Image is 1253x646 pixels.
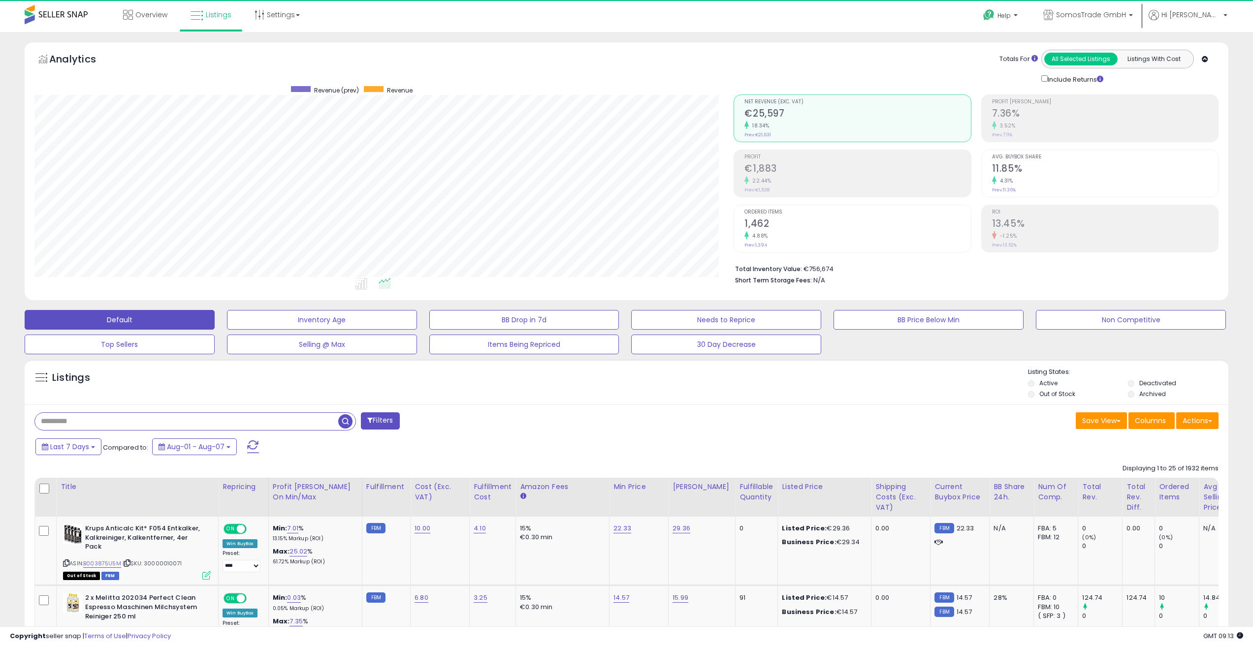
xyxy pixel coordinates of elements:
[975,1,1028,32] a: Help
[875,593,923,602] div: 0.00
[1082,482,1118,502] div: Total Rev.
[749,232,768,240] small: 4.88%
[429,310,619,330] button: BB Drop in 7d
[782,608,864,616] div: €14.57
[996,232,1017,240] small: -1.25%
[782,593,827,602] b: Listed Price:
[84,631,126,641] a: Terms of Use
[1117,53,1190,65] button: Listings With Cost
[474,482,512,502] div: Fulfillment Cost
[10,632,171,641] div: seller snap | |
[520,593,602,602] div: 15%
[744,187,770,193] small: Prev: €1,538
[994,524,1026,533] div: N/A
[223,482,264,492] div: Repricing
[744,242,767,248] small: Prev: 1,394
[273,524,354,542] div: %
[1044,53,1118,65] button: All Selected Listings
[996,122,1016,129] small: 3.52%
[673,523,690,533] a: 29.36
[25,310,215,330] button: Default
[1159,542,1199,551] div: 0
[289,616,303,626] a: 7.35
[613,482,664,492] div: Min Price
[744,132,771,138] small: Prev: €21,631
[1038,533,1070,542] div: FBM: 12
[366,523,386,533] small: FBM
[223,550,261,572] div: Preset:
[1038,482,1074,502] div: Num of Comp.
[227,335,417,354] button: Selling @ Max
[992,242,1017,248] small: Prev: 13.62%
[50,442,89,452] span: Last 7 Days
[61,482,214,492] div: Title
[983,9,995,21] i: Get Help
[128,631,171,641] a: Privacy Policy
[167,442,225,452] span: Aug-01 - Aug-07
[361,412,399,430] button: Filters
[957,607,972,616] span: 14.57
[997,11,1011,20] span: Help
[934,523,954,533] small: FBM
[227,310,417,330] button: Inventory Age
[387,86,413,94] span: Revenue
[245,525,261,533] span: OFF
[1034,73,1115,85] div: Include Returns
[273,482,358,502] div: Profit [PERSON_NAME] on Min/Max
[673,482,731,492] div: [PERSON_NAME]
[744,108,970,121] h2: €25,597
[366,482,406,492] div: Fulfillment
[996,177,1013,185] small: 4.31%
[735,265,802,273] b: Total Inventory Value:
[1159,612,1199,620] div: 0
[1139,390,1166,398] label: Archived
[992,154,1218,160] span: Avg. Buybox Share
[273,593,354,612] div: %
[999,55,1038,64] div: Totals For
[744,163,970,176] h2: €1,883
[1203,524,1236,533] div: N/A
[1082,593,1122,602] div: 124.74
[631,310,821,330] button: Needs to Reprice
[273,616,290,626] b: Max:
[273,523,288,533] b: Min:
[782,538,864,547] div: €29.34
[934,482,985,502] div: Current Buybox Price
[273,593,288,602] b: Min:
[782,524,864,533] div: €29.36
[613,523,631,533] a: 22.33
[1159,524,1199,533] div: 0
[273,558,354,565] p: 61.72% Markup (ROI)
[1038,593,1070,602] div: FBA: 0
[1159,482,1195,502] div: Ordered Items
[1076,412,1127,429] button: Save View
[992,187,1016,193] small: Prev: 11.36%
[1028,368,1228,377] p: Listing States:
[520,524,602,533] div: 15%
[314,86,359,94] span: Revenue (prev)
[1039,379,1058,387] label: Active
[1038,603,1070,612] div: FBM: 10
[1159,593,1199,602] div: 10
[49,52,115,68] h5: Analytics
[1139,379,1176,387] label: Deactivated
[1149,10,1227,32] a: Hi [PERSON_NAME]
[520,492,526,501] small: Amazon Fees.
[957,523,974,533] span: 22.33
[123,559,182,567] span: | SKU: 30000010071
[1056,10,1126,20] span: SomosTrade GmbH
[273,605,354,612] p: 0.05% Markup (ROI)
[1082,612,1122,620] div: 0
[1128,412,1175,429] button: Columns
[994,482,1029,502] div: BB Share 24h.
[10,631,46,641] strong: Copyright
[782,523,827,533] b: Listed Price:
[934,607,954,617] small: FBM
[992,108,1218,121] h2: 7.36%
[875,524,923,533] div: 0.00
[782,607,836,616] b: Business Price:
[52,371,90,385] h5: Listings
[225,594,237,603] span: ON
[739,524,770,533] div: 0
[63,524,83,544] img: 51m4DNDtY8L._SL40_.jpg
